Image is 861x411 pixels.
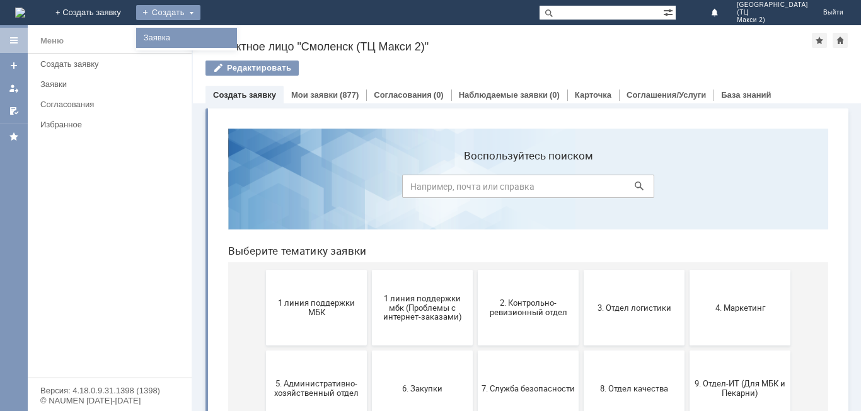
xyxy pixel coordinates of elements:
[40,397,179,405] div: © NAUMEN [DATE]-[DATE]
[263,345,357,355] span: Отдел-ИТ (Офис)
[154,151,255,227] button: 1 линия поддержки мбк (Проблемы с интернет-заказами)
[459,90,548,100] a: Наблюдаемые заявки
[35,95,189,114] a: Согласования
[471,232,572,308] button: 9. Отдел-ИТ (Для МБК и Пекарни)
[471,313,572,388] button: Франчайзинг
[4,101,24,121] a: Мои согласования
[15,8,25,18] a: Перейти на домашнюю страницу
[136,5,200,20] div: Создать
[154,232,255,308] button: 6. Закупки
[52,180,145,199] span: 1 линия поддержки МБК
[663,6,676,18] span: Расширенный поиск
[260,151,361,227] button: 2. Контрольно-ревизионный отдел
[40,120,170,129] div: Избранное
[40,79,184,89] div: Заявки
[340,90,359,100] div: (877)
[366,313,466,388] button: Финансовый отдел
[184,56,436,79] input: Например, почта или справка
[184,31,436,43] label: Воспользуйтесь поиском
[366,232,466,308] button: 8. Отдел качества
[40,59,184,69] div: Создать заявку
[40,386,179,395] div: Версия: 4.18.0.9.31.1398 (1398)
[721,90,771,100] a: База знаний
[369,184,463,194] span: 3. Отдел логистики
[4,78,24,98] a: Мои заявки
[627,90,706,100] a: Соглашения/Услуги
[154,313,255,388] button: Отдел-ИТ (Битрикс24 и CRM)
[48,151,149,227] button: 1 линия поддержки МБК
[260,313,361,388] button: Отдел-ИТ (Офис)
[4,55,24,76] a: Создать заявку
[737,1,808,9] span: [GEOGRAPHIC_DATA]
[52,260,145,279] span: 5. Административно-хозяйственный отдел
[291,90,338,100] a: Мои заявки
[369,265,463,274] span: 8. Отдел качества
[812,33,827,48] div: Добавить в избранное
[139,30,234,45] a: Заявка
[374,90,432,100] a: Согласования
[263,265,357,274] span: 7. Служба безопасности
[263,180,357,199] span: 2. Контрольно-ревизионный отдел
[10,126,610,139] header: Выберите тематику заявки
[213,90,276,100] a: Создать заявку
[52,345,145,355] span: Бухгалтерия (для мбк)
[205,40,812,53] div: Контактное лицо "Смоленск (ТЦ Макси 2)"
[550,90,560,100] div: (0)
[158,341,251,360] span: Отдел-ИТ (Битрикс24 и CRM)
[475,260,569,279] span: 9. Отдел-ИТ (Для МБК и Пекарни)
[737,16,808,24] span: Макси 2)
[40,100,184,109] div: Согласования
[158,175,251,203] span: 1 линия поддержки мбк (Проблемы с интернет-заказами)
[366,151,466,227] button: 3. Отдел логистики
[434,90,444,100] div: (0)
[833,33,848,48] div: Сделать домашней страницей
[471,151,572,227] button: 4. Маркетинг
[48,232,149,308] button: 5. Административно-хозяйственный отдел
[40,33,64,49] div: Меню
[35,74,189,94] a: Заявки
[15,8,25,18] img: logo
[737,9,808,16] span: (ТЦ
[48,313,149,388] button: Бухгалтерия (для мбк)
[35,54,189,74] a: Создать заявку
[475,345,569,355] span: Франчайзинг
[475,184,569,194] span: 4. Маркетинг
[158,265,251,274] span: 6. Закупки
[575,90,611,100] a: Карточка
[260,232,361,308] button: 7. Служба безопасности
[369,345,463,355] span: Финансовый отдел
